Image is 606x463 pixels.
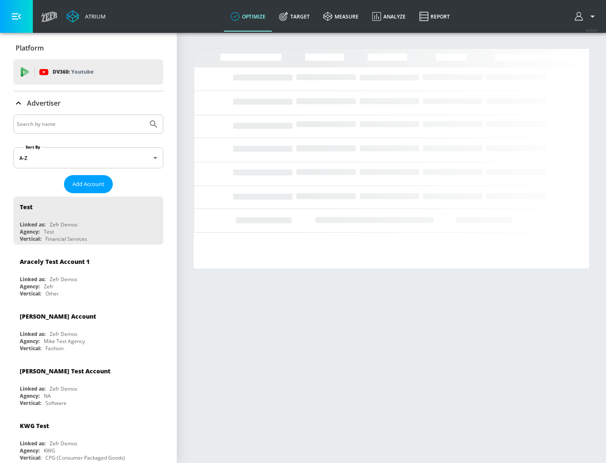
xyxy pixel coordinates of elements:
div: Aracely Test Account 1 [20,258,90,266]
div: NA [44,392,51,399]
label: Sort By [24,144,42,150]
div: KWG [44,447,55,454]
div: [PERSON_NAME] Test AccountLinked as:Zefr DemosAgency:NAVertical:Software [13,361,163,409]
div: Vertical: [20,454,41,461]
div: Agency: [20,228,40,235]
div: Zefr Demos [50,221,77,228]
div: Vertical: [20,345,41,352]
a: Analyze [365,1,412,32]
div: Zefr Demos [50,440,77,447]
a: Atrium [66,10,106,23]
div: Other [45,290,59,297]
div: Linked as: [20,385,45,392]
a: optimize [224,1,272,32]
div: Linked as: [20,221,45,228]
div: Aracely Test Account 1Linked as:Zefr DemosAgency:ZefrVertical:Other [13,251,163,299]
div: DV360: Youtube [13,59,163,85]
div: Software [45,399,66,407]
div: Zefr Demos [50,385,77,392]
div: [PERSON_NAME] AccountLinked as:Zefr DemosAgency:Mike Test AgencyVertical:Fashion [13,306,163,354]
p: Advertiser [27,98,61,108]
div: Zefr [44,283,53,290]
div: Vertical: [20,235,41,242]
a: measure [316,1,365,32]
div: Vertical: [20,399,41,407]
div: A-Z [13,147,163,168]
div: Mike Test Agency [44,338,85,345]
div: Zefr Demos [50,276,77,283]
span: Add Account [72,179,104,189]
p: DV360: [53,67,93,77]
input: Search by name [17,119,144,130]
a: Target [272,1,316,32]
div: Financial Services [45,235,87,242]
div: Agency: [20,283,40,290]
div: TestLinked as:Zefr DemosAgency:TestVertical:Financial Services [13,197,163,245]
div: CPG (Consumer Packaged Goods) [45,454,125,461]
p: Youtube [71,67,93,76]
div: Advertiser [13,91,163,115]
div: Vertical: [20,290,41,297]
div: Fashion [45,345,64,352]
span: v 4.24.0 [586,28,598,32]
div: Linked as: [20,440,45,447]
div: Zefr Demos [50,330,77,338]
div: Platform [13,36,163,60]
div: Test [44,228,54,235]
div: Agency: [20,447,40,454]
p: Platform [16,43,44,53]
div: Atrium [82,13,106,20]
div: Agency: [20,338,40,345]
div: KWG Test [20,422,49,430]
div: Linked as: [20,276,45,283]
div: Linked as: [20,330,45,338]
div: Agency: [20,392,40,399]
div: Test [20,203,32,211]
div: [PERSON_NAME] Test Account [20,367,110,375]
button: Add Account [64,175,113,193]
div: [PERSON_NAME] Account [20,312,96,320]
a: Report [412,1,457,32]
